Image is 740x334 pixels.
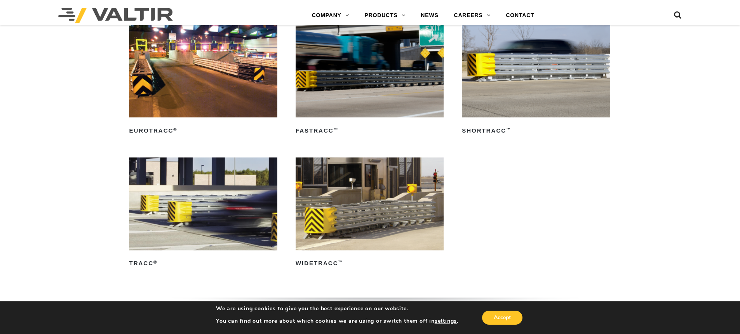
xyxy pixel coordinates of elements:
[296,124,444,137] h2: FasTRACC
[173,127,177,132] sup: ®
[216,305,458,312] p: We are using cookies to give you the best experience on our website.
[506,127,511,132] sup: ™
[462,25,610,137] a: ShorTRACC™
[129,157,277,269] a: TRACC®
[216,318,458,325] p: You can find out more about which cookies we are using or switch them off in .
[153,260,157,264] sup: ®
[129,124,277,137] h2: EuroTRACC
[435,318,457,325] button: settings
[462,124,610,137] h2: ShorTRACC
[129,25,277,137] a: EuroTRACC®
[357,8,413,23] a: PRODUCTS
[498,8,542,23] a: CONTACT
[334,127,339,132] sup: ™
[58,8,173,23] img: Valtir
[296,257,444,270] h2: WideTRACC
[296,25,444,137] a: FasTRACC™
[338,260,343,264] sup: ™
[413,8,446,23] a: NEWS
[129,257,277,270] h2: TRACC
[446,8,498,23] a: CAREERS
[304,8,357,23] a: COMPANY
[482,311,522,325] button: Accept
[296,157,444,269] a: WideTRACC™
